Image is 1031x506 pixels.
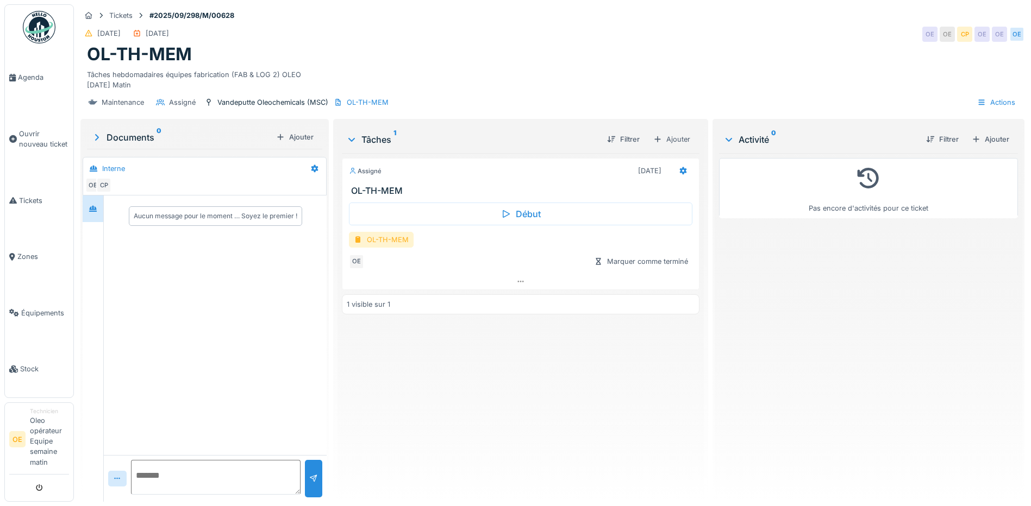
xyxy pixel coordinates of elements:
[91,131,272,144] div: Documents
[19,129,69,149] span: Ouvrir nouveau ticket
[109,10,133,21] div: Tickets
[18,72,69,83] span: Agenda
[134,211,297,221] div: Aucun message pour le moment … Soyez le premier !
[349,232,414,248] div: OL-TH-MEM
[723,133,917,146] div: Activité
[726,163,1011,213] div: Pas encore d'activités pour ce ticket
[272,130,318,144] div: Ajouter
[967,132,1014,147] div: Ajouter
[347,299,390,309] div: 1 visible sur 1
[85,178,101,193] div: OE
[974,27,990,42] div: OE
[102,97,144,107] div: Maintenance
[87,65,1018,90] div: Tâches hebdomadaires équipes fabrication (FAB & LOG 2) OLEO [DATE] Matin
[638,166,661,176] div: [DATE]
[9,431,26,447] li: OE
[169,97,196,107] div: Assigné
[349,167,382,176] div: Assigné
[992,27,1007,42] div: OE
[590,254,692,269] div: Marquer comme terminé
[5,229,73,285] a: Zones
[346,133,598,146] div: Tâches
[922,132,963,147] div: Filtrer
[351,186,695,196] h3: OL-TH-MEM
[87,44,192,65] h1: OL-TH-MEM
[19,195,69,206] span: Tickets
[30,407,69,472] li: Oleo opérateur Equipe semaine matin
[5,284,73,341] a: Équipements
[146,28,169,39] div: [DATE]
[771,133,776,146] sup: 0
[349,203,692,225] div: Début
[5,106,73,173] a: Ouvrir nouveau ticket
[23,11,55,43] img: Badge_color-CXgf-gQk.svg
[5,341,73,397] a: Stock
[97,28,121,39] div: [DATE]
[648,131,695,147] div: Ajouter
[145,10,239,21] strong: #2025/09/298/M/00628
[96,178,111,193] div: CP
[157,131,161,144] sup: 0
[5,172,73,229] a: Tickets
[5,49,73,106] a: Agenda
[972,94,1020,110] div: Actions
[603,132,644,147] div: Filtrer
[940,27,955,42] div: OE
[349,254,364,269] div: OE
[393,133,396,146] sup: 1
[17,251,69,262] span: Zones
[217,97,328,107] div: Vandeputte Oleochemicals (MSC)
[102,163,125,174] div: Interne
[347,97,389,107] div: OL-TH-MEM
[21,308,69,318] span: Équipements
[30,407,69,415] div: Technicien
[1009,27,1024,42] div: OE
[922,27,938,42] div: OE
[957,27,972,42] div: CP
[20,364,69,374] span: Stock
[9,407,69,475] a: OE TechnicienOleo opérateur Equipe semaine matin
